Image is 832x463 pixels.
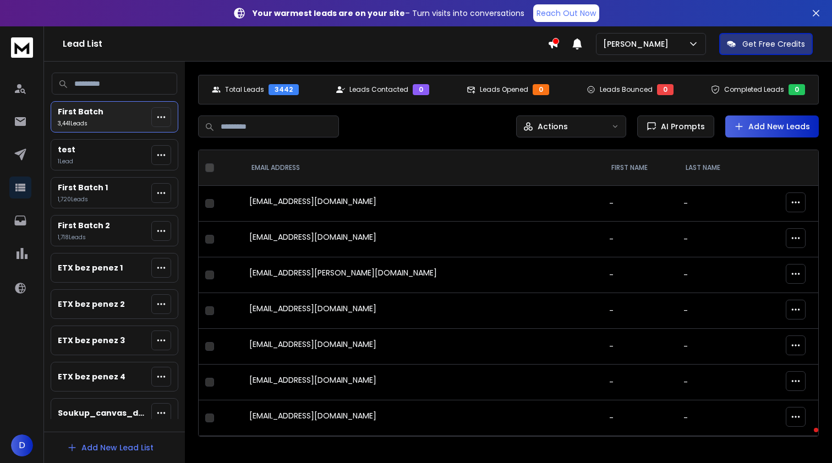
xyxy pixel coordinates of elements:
td: - [677,400,749,436]
p: Soukup_canvas_dtb [58,407,147,418]
td: - [677,257,749,293]
td: - [677,329,749,365]
div: [EMAIL_ADDRESS][DOMAIN_NAME] [249,374,596,390]
td: - [677,293,749,329]
p: Completed Leads [724,85,784,94]
button: Get Free Credits [719,33,813,55]
p: – Turn visits into conversations [253,8,524,19]
td: - [603,186,677,222]
td: - [603,329,677,365]
th: FIRST NAME [603,150,677,186]
td: - [603,222,677,257]
h1: Lead List [63,37,548,51]
p: ETX bez penez 4 [58,371,125,382]
div: 0 [413,84,429,95]
p: Actions [538,121,568,132]
p: Leads Contacted [349,85,408,94]
button: Add New Leads [725,115,819,137]
div: [EMAIL_ADDRESS][PERSON_NAME][DOMAIN_NAME] [249,267,596,283]
td: - [677,222,749,257]
p: test [58,144,75,155]
div: [EMAIL_ADDRESS][DOMAIN_NAME] [249,339,596,354]
p: ETX bez penez 3 [58,335,125,346]
button: AI Prompts [637,115,714,137]
div: [EMAIL_ADDRESS][DOMAIN_NAME] [249,196,596,211]
button: D [11,434,33,456]
td: - [677,365,749,400]
p: [PERSON_NAME] [603,38,673,49]
p: Leads Opened [480,85,528,94]
th: EMAIL ADDRESS [243,150,603,186]
p: Reach Out Now [537,8,596,19]
div: [EMAIL_ADDRESS][DOMAIN_NAME] [249,303,596,318]
p: ETX bez penez 2 [58,299,125,310]
td: - [603,365,677,400]
div: 0 [533,84,549,95]
div: 3442 [269,84,299,95]
div: 0 [789,84,805,95]
div: 0 [657,84,674,95]
span: AI Prompts [656,121,705,132]
p: Leads Bounced [600,85,653,94]
p: First Batch 1 [58,182,108,193]
img: logo [11,37,33,58]
p: ETX bez penez 1 [58,262,123,273]
div: [EMAIL_ADDRESS][DOMAIN_NAME] [249,232,596,247]
th: LAST NAME [677,150,749,186]
p: 1,720 Lead s [58,195,108,203]
strong: Your warmest leads are on your site [253,8,405,19]
td: - [603,293,677,329]
p: 3,441 Lead s [58,119,103,128]
p: Total Leads [225,85,264,94]
td: - [603,257,677,293]
a: Reach Out Now [533,4,599,22]
p: First Batch 2 [58,220,110,231]
p: First Batch [58,106,103,117]
p: 1,718 Lead s [58,233,110,241]
td: - [603,400,677,436]
td: - [677,186,749,222]
p: 1 Lead [58,157,75,166]
button: Add New Lead List [58,437,162,459]
iframe: Intercom live chat [792,425,818,451]
p: Get Free Credits [742,38,805,49]
div: [EMAIL_ADDRESS][DOMAIN_NAME] [249,410,596,426]
a: Add New Leads [734,121,810,132]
